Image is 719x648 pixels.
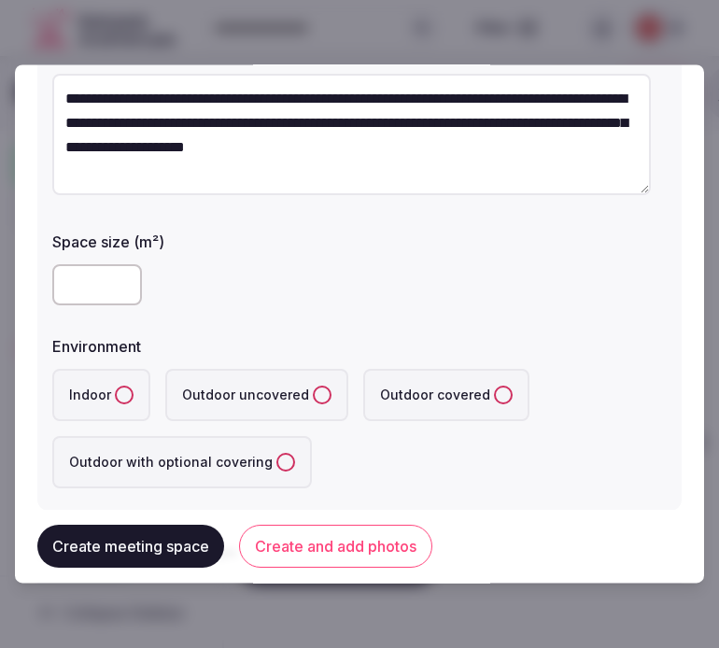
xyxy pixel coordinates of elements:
[239,526,432,569] button: Create and add photos
[52,340,667,355] label: Environment
[52,235,667,250] label: Space size (m²)
[313,387,331,405] button: Outdoor uncovered
[37,526,224,569] button: Create meeting space
[494,387,513,405] button: Outdoor covered
[276,454,295,472] button: Outdoor with optional covering
[165,370,348,422] label: Outdoor uncovered
[115,387,134,405] button: Indoor
[52,437,312,489] label: Outdoor with optional covering
[52,370,150,422] label: Indoor
[363,370,529,422] label: Outdoor covered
